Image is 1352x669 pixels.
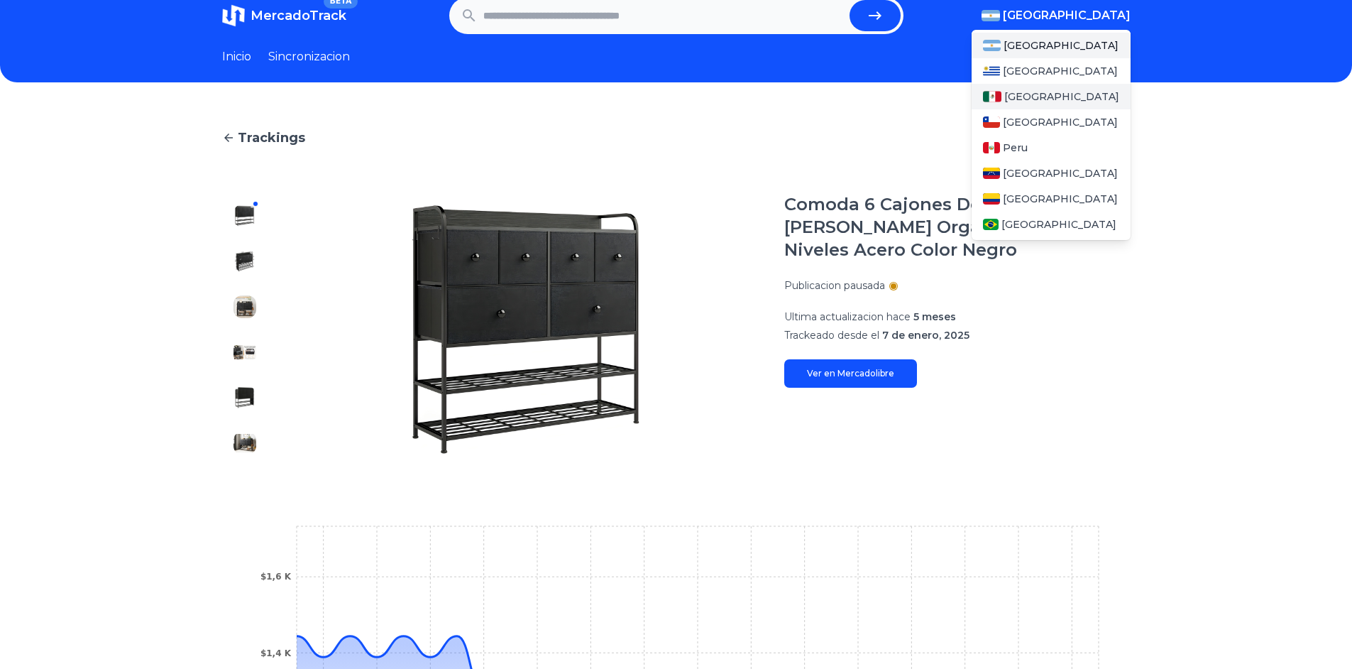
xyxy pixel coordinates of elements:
img: Comoda 6 Cajones De Tela Torre Organizadora 2 Niveles Acero Color Negro [233,205,256,227]
img: Argentina [983,40,1001,51]
span: [GEOGRAPHIC_DATA] [1004,89,1119,104]
span: 5 meses [913,310,956,323]
img: Comoda 6 Cajones De Tela Torre Organizadora 2 Niveles Acero Color Negro [233,341,256,364]
a: Colombia[GEOGRAPHIC_DATA] [972,186,1131,212]
a: Chile[GEOGRAPHIC_DATA] [972,109,1131,135]
img: Colombia [983,193,1000,205]
img: Venezuela [983,168,1000,179]
span: [GEOGRAPHIC_DATA] [1003,192,1118,206]
img: Comoda 6 Cajones De Tela Torre Organizadora 2 Niveles Acero Color Negro [233,386,256,409]
a: Mexico[GEOGRAPHIC_DATA] [972,84,1131,109]
span: [GEOGRAPHIC_DATA] [1003,115,1118,129]
a: Brasil[GEOGRAPHIC_DATA] [972,212,1131,237]
img: Comoda 6 Cajones De Tela Torre Organizadora 2 Niveles Acero Color Negro [296,193,756,466]
tspan: $1,6 K [260,572,291,582]
img: MercadoTrack [222,4,245,27]
p: Publicacion pausada [784,278,885,293]
span: [GEOGRAPHIC_DATA] [1003,64,1118,78]
img: Argentina [982,10,1000,21]
a: Argentina[GEOGRAPHIC_DATA] [972,33,1131,58]
img: Comoda 6 Cajones De Tela Torre Organizadora 2 Niveles Acero Color Negro [233,250,256,273]
img: Peru [983,142,1000,153]
span: [GEOGRAPHIC_DATA] [1004,38,1119,53]
img: Mexico [983,91,1001,102]
span: Trackeado desde el [784,329,879,342]
a: Uruguay[GEOGRAPHIC_DATA] [972,58,1131,84]
a: Venezuela[GEOGRAPHIC_DATA] [972,161,1131,186]
span: MercadoTrack [251,8,346,23]
h1: Comoda 6 Cajones De [PERSON_NAME] Organizadora 2 Niveles Acero Color Negro [784,193,1131,261]
a: Trackings [222,128,1131,148]
span: Trackings [238,128,305,148]
span: Ultima actualizacion hace [784,310,911,323]
a: Ver en Mercadolibre [784,359,917,388]
a: Sincronizacion [268,48,350,65]
a: PeruPeru [972,135,1131,161]
img: Brasil [983,219,999,230]
span: Peru [1003,141,1028,155]
a: MercadoTrackBETA [222,4,346,27]
span: 7 de enero, 2025 [882,329,969,342]
span: [GEOGRAPHIC_DATA] [1001,217,1116,232]
button: [GEOGRAPHIC_DATA] [982,7,1131,24]
a: Inicio [222,48,251,65]
img: Comoda 6 Cajones De Tela Torre Organizadora 2 Niveles Acero Color Negro [233,432,256,455]
span: [GEOGRAPHIC_DATA] [1003,166,1118,180]
img: Uruguay [983,65,1000,77]
img: Chile [983,116,1000,128]
img: Comoda 6 Cajones De Tela Torre Organizadora 2 Niveles Acero Color Negro [233,295,256,318]
tspan: $1,4 K [260,648,291,658]
span: [GEOGRAPHIC_DATA] [1003,7,1131,24]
